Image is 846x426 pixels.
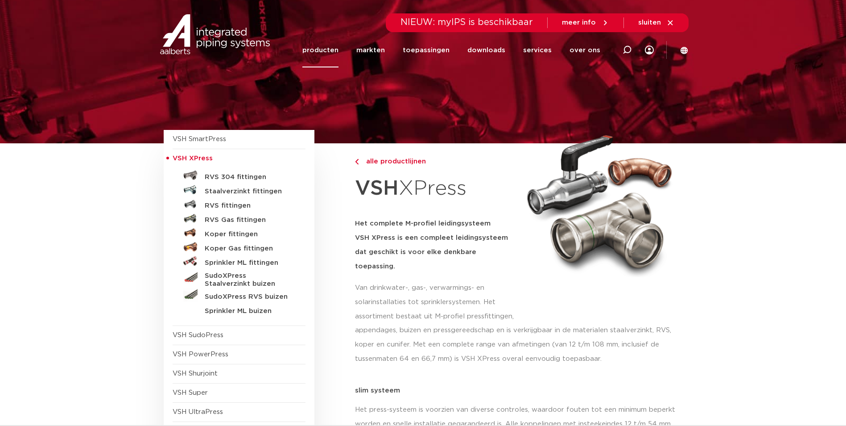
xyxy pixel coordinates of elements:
span: sluiten [638,19,661,26]
a: markten [356,33,385,67]
span: VSH XPress [173,155,213,162]
a: VSH SmartPress [173,136,226,142]
a: SudoXPress RVS buizen [173,288,305,302]
a: Sprinkler ML fittingen [173,254,305,268]
p: Van drinkwater-, gas-, verwarmings- en solarinstallaties tot sprinklersystemen. Het assortiment b... [355,281,516,324]
a: VSH Super [173,389,208,396]
h5: SudoXPress Staalverzinkt buizen [205,272,293,288]
strong: VSH [355,178,399,199]
a: Staalverzinkt fittingen [173,183,305,197]
a: toepassingen [403,33,450,67]
span: alle productlijnen [361,158,426,165]
h5: RVS 304 fittingen [205,173,293,181]
h5: RVS Gas fittingen [205,216,293,224]
a: Sprinkler ML buizen [173,302,305,317]
h5: Staalverzinkt fittingen [205,188,293,196]
span: meer info [562,19,596,26]
h1: XPress [355,171,516,206]
a: meer info [562,19,609,27]
a: RVS 304 fittingen [173,168,305,183]
a: RVS fittingen [173,197,305,211]
a: services [523,33,552,67]
a: VSH UltraPress [173,409,223,415]
div: my IPS [645,40,654,60]
h5: Koper Gas fittingen [205,245,293,253]
p: slim systeem [355,387,683,394]
a: VSH PowerPress [173,351,228,358]
a: sluiten [638,19,674,27]
span: NIEUW: myIPS is beschikbaar [400,18,533,27]
a: VSH SudoPress [173,332,223,338]
h5: SudoXPress RVS buizen [205,293,293,301]
nav: Menu [302,33,600,67]
h5: RVS fittingen [205,202,293,210]
img: chevron-right.svg [355,159,359,165]
a: downloads [467,33,505,67]
a: Koper Gas fittingen [173,240,305,254]
a: SudoXPress Staalverzinkt buizen [173,268,305,288]
h5: Sprinkler ML fittingen [205,259,293,267]
h5: Sprinkler ML buizen [205,307,293,315]
a: Koper fittingen [173,226,305,240]
p: appendages, buizen en pressgereedschap en is verkrijgbaar in de materialen staalverzinkt, RVS, ko... [355,323,683,366]
a: producten [302,33,338,67]
a: RVS Gas fittingen [173,211,305,226]
a: alle productlijnen [355,156,516,167]
a: over ons [570,33,600,67]
h5: Het complete M-profiel leidingsysteem VSH XPress is een compleet leidingsysteem dat geschikt is v... [355,217,516,274]
a: VSH Shurjoint [173,370,218,377]
h5: Koper fittingen [205,230,293,238]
